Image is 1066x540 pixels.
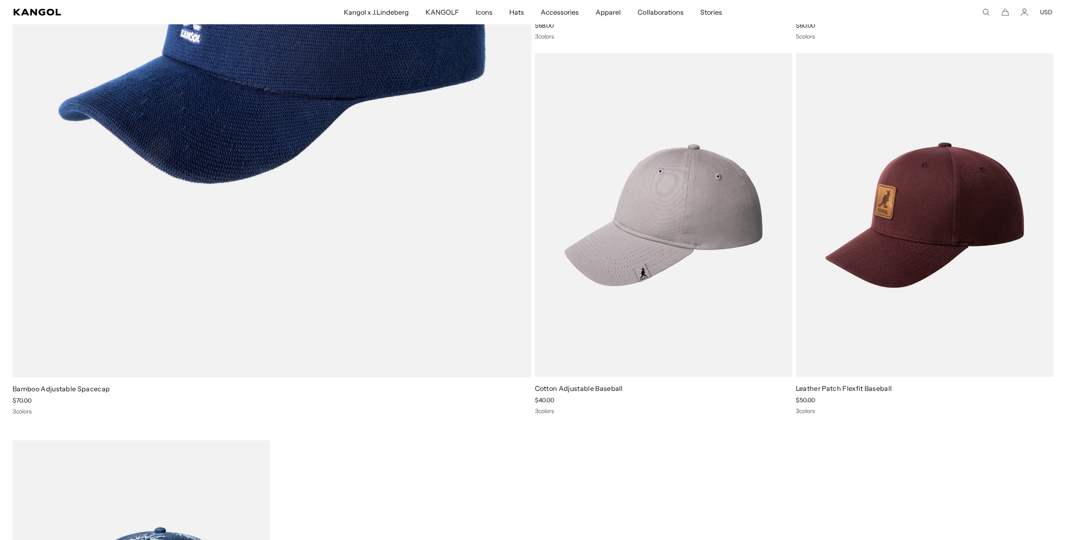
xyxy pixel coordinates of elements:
[13,397,31,404] span: $70.00
[1040,8,1053,16] button: USD
[535,396,554,404] span: $40.00
[796,22,815,29] span: $60.00
[535,407,792,415] div: 3 colors
[796,407,1053,415] div: 3 colors
[535,33,792,40] div: 3 colors
[535,22,554,29] span: $68.00
[535,384,623,393] a: Cotton Adjustable Baseball
[796,396,815,404] span: $50.00
[13,9,228,16] a: Kangol
[796,33,1053,40] div: 5 colors
[13,385,110,393] a: Bamboo Adjustable Spacecap
[13,408,532,415] div: 3 colors
[796,53,1053,377] img: Leather Patch Flexfit Baseball
[535,53,792,377] img: Cotton Adjustable Baseball
[796,384,892,393] a: Leather Patch Flexfit Baseball
[982,8,990,16] summary: Search here
[1021,8,1028,16] a: Account
[1001,8,1009,16] button: Cart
